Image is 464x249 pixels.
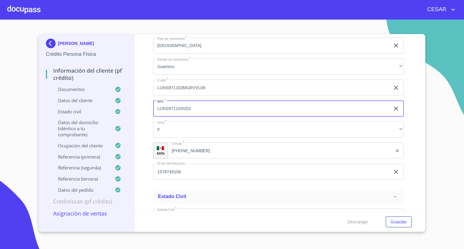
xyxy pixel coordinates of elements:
p: [PERSON_NAME] [58,41,94,46]
button: account of current user [423,5,457,14]
div: Guerrero [153,58,404,75]
span: CESAR [423,5,449,14]
img: R93DlvwvvjP9fbrDwZeCRYBHk45OWMq+AAOlFVsxT89f82nwPLnD58IP7+ANJEaWYhP0Tx8kkA0WlQMPQsAAgwAOmBj20AXj6... [157,146,164,150]
button: clear input [392,84,400,91]
span: Estado Civil [158,194,186,199]
p: Datos del pedido [46,187,115,193]
button: Descargar [345,216,371,228]
div: Casado [153,209,404,225]
p: Documentos [46,86,115,92]
p: Datos del cliente [46,97,115,103]
button: clear input [395,148,400,153]
p: Referencia (segunda) [46,165,115,171]
button: clear input [392,42,400,49]
button: clear input [392,105,400,112]
img: Docupass spot blue [46,39,58,48]
p: Ocupación del Cliente [46,143,115,149]
div: Estado Civil [153,189,404,204]
p: MXN [157,151,165,156]
span: Descargar [348,218,368,226]
div: [PERSON_NAME] [46,39,127,51]
p: Asignación de Ventas [46,210,127,217]
p: Referencia (primera) [46,154,115,160]
p: Información del cliente (PF crédito) [46,67,127,81]
button: clear input [392,168,400,175]
span: Guardar [391,218,407,226]
p: Referencia (tercera) [46,176,115,182]
p: Crédito Persona Física [46,51,127,58]
p: Estado Civil [46,109,115,115]
div: F [153,121,404,138]
p: Datos del domicilio (idéntico a tu comprobante) [46,119,115,137]
button: Guardar [386,216,412,228]
p: Credinissan (PF crédito) [46,198,127,205]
